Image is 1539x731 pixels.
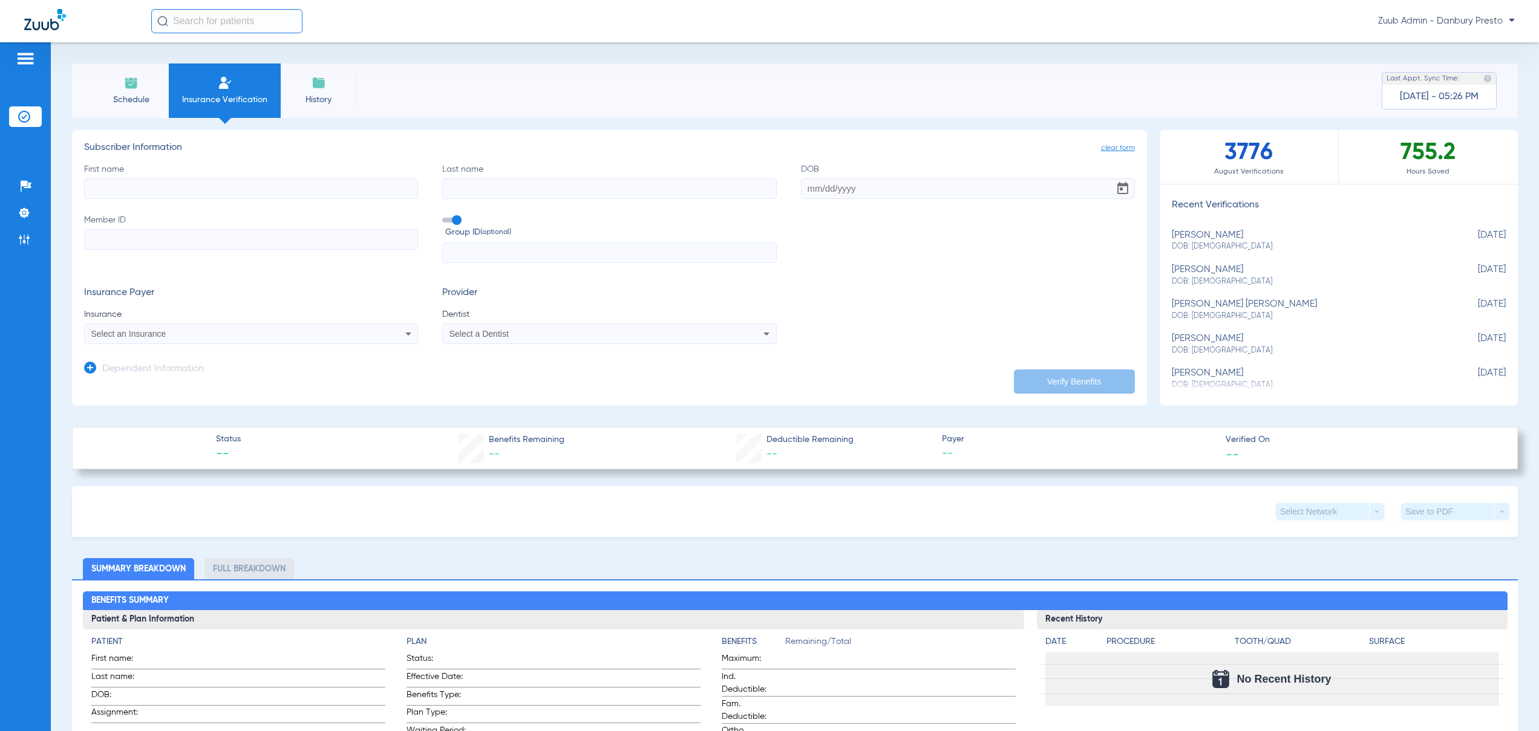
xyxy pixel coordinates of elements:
input: DOBOpen calendar [801,178,1135,199]
label: Member ID [84,214,418,264]
h4: Tooth/Quad [1235,635,1365,648]
span: Ind. Deductible: [722,671,781,696]
app-breakdown-title: Surface [1369,635,1499,652]
span: Select a Dentist [449,329,509,339]
div: [PERSON_NAME] [1172,264,1445,287]
img: Calendar [1212,670,1229,688]
span: -- [1226,447,1239,460]
span: -- [216,446,241,463]
span: Fam. Deductible: [722,698,781,723]
div: 3776 [1160,130,1339,184]
h4: Surface [1369,635,1499,648]
span: -- [489,449,500,460]
span: clear form [1101,142,1135,154]
img: Zuub Logo [24,9,66,30]
span: Last Appt. Sync Time: [1387,73,1459,85]
div: [PERSON_NAME] [PERSON_NAME] [1172,299,1445,321]
span: [DATE] - 05:26 PM [1400,91,1479,103]
h3: Subscriber Information [84,142,1135,154]
span: -- [942,446,1215,461]
img: last sync help info [1483,74,1492,83]
li: Summary Breakdown [83,558,194,579]
iframe: Chat Widget [1479,673,1539,731]
span: DOB: [DEMOGRAPHIC_DATA] [1172,311,1445,322]
div: [PERSON_NAME] [1172,368,1445,390]
label: Last name [442,163,776,199]
span: [DATE] [1445,230,1506,252]
span: First name: [91,652,151,669]
span: Deductible Remaining [766,434,854,446]
label: DOB [801,163,1135,199]
span: Schedule [102,94,160,106]
app-breakdown-title: Date [1045,635,1096,652]
span: [DATE] [1445,264,1506,287]
span: DOB: [91,689,151,705]
span: [DATE] [1445,368,1506,390]
h4: Patient [91,635,385,648]
button: Open calendar [1111,177,1135,201]
span: Dentist [442,308,776,320]
div: [PERSON_NAME] [1172,230,1445,252]
input: First name [84,178,418,199]
span: Status: [407,652,466,669]
app-breakdown-title: Procedure [1106,635,1230,652]
h3: Insurance Payer [84,287,418,299]
div: 755.2 [1339,130,1518,184]
span: Payer [942,433,1215,446]
small: (optional) [480,226,511,239]
h4: Date [1045,635,1096,648]
h3: Provider [442,287,776,299]
img: Schedule [124,76,139,90]
span: History [290,94,347,106]
span: Insurance Verification [178,94,272,106]
app-breakdown-title: Benefits [722,635,785,652]
span: Zuub Admin - Danbury Presto [1378,15,1515,27]
span: DOB: [DEMOGRAPHIC_DATA] [1172,345,1445,356]
span: Insurance [84,308,418,320]
span: Group ID [445,226,776,239]
input: Last name [442,178,776,199]
span: Benefits Remaining [489,434,564,446]
input: Search for patients [151,9,302,33]
span: Status [216,433,241,446]
span: Verified On [1226,434,1498,446]
h4: Procedure [1106,635,1230,648]
span: [DATE] [1445,333,1506,356]
span: No Recent History [1237,673,1331,685]
h3: Patient & Plan Information [83,610,1024,629]
h3: Recent History [1037,610,1508,629]
app-breakdown-title: Tooth/Quad [1235,635,1365,652]
img: History [312,76,326,90]
span: Benefits Type: [407,689,466,705]
span: DOB: [DEMOGRAPHIC_DATA] [1172,276,1445,287]
span: Effective Date: [407,671,466,687]
span: Assignment: [91,706,151,723]
span: Select an Insurance [91,329,166,339]
button: Verify Benefits [1014,369,1135,394]
li: Full Breakdown [204,558,294,579]
label: First name [84,163,418,199]
div: [PERSON_NAME] [1172,333,1445,356]
span: Hours Saved [1339,166,1518,178]
h4: Benefits [722,635,785,648]
span: August Verifications [1160,166,1338,178]
span: [DATE] [1445,299,1506,321]
h4: Plan [407,635,701,648]
span: -- [766,449,777,460]
img: hamburger-icon [16,51,35,66]
span: Maximum: [722,652,781,669]
span: DOB: [DEMOGRAPHIC_DATA] [1172,241,1445,252]
span: Last name: [91,671,151,687]
span: Plan Type: [407,706,466,723]
h2: Benefits Summary [83,591,1508,611]
span: Remaining/Total [785,635,1016,652]
img: Search Icon [157,16,168,27]
h3: Dependent Information [102,363,204,375]
input: Member ID [84,229,418,250]
img: Manual Insurance Verification [218,76,232,90]
h3: Recent Verifications [1160,200,1518,212]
